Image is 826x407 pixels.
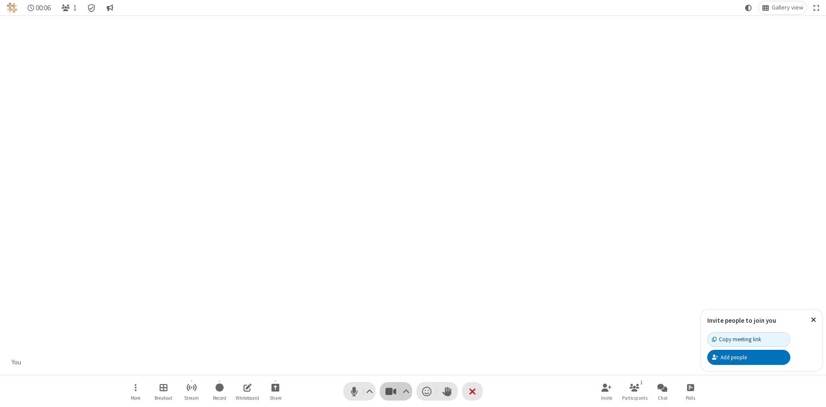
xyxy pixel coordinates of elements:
[83,1,100,14] div: Meeting details Encryption enabled
[772,4,803,11] span: Gallery view
[7,3,17,13] img: QA Selenium DO NOT DELETE OR CHANGE
[206,379,232,404] button: Start recording
[270,395,281,401] span: Share
[712,335,761,343] div: Copy meeting link
[179,379,204,404] button: Start streaming
[437,382,458,401] button: Raise hand
[707,350,790,364] button: Add people
[151,379,176,404] button: Manage Breakout Rooms
[601,395,612,401] span: Invite
[213,395,226,401] span: Record
[262,379,288,404] button: Start sharing
[401,382,412,401] button: Video setting
[24,1,55,14] div: Timer
[658,395,668,401] span: Chat
[58,1,80,14] button: Open participant list
[236,395,259,401] span: Whiteboard
[707,332,790,347] button: Copy meeting link
[380,382,412,401] button: Stop video (Alt+V)
[36,4,51,12] span: 00:06
[810,1,823,14] button: Fullscreen
[758,1,807,14] button: Change layout
[416,382,437,401] button: Send a reaction
[234,379,260,404] button: Open shared whiteboard
[678,379,703,404] button: Open poll
[650,379,675,404] button: Open chat
[622,395,647,401] span: Participants
[123,379,148,404] button: Open menu
[742,1,755,14] button: Using system theme
[462,382,483,401] button: End or leave meeting
[364,382,376,401] button: Audio settings
[103,1,117,14] button: Conversation
[184,395,199,401] span: Stream
[594,379,619,404] button: Invite participants (Alt+I)
[9,358,25,367] div: You
[73,4,77,12] span: 1
[686,395,695,401] span: Polls
[131,395,140,401] span: More
[343,382,376,401] button: Mute (Alt+A)
[154,395,173,401] span: Breakout
[804,309,823,330] button: Close popover
[638,379,645,386] div: 1
[707,316,776,324] label: Invite people to join you
[622,379,647,404] button: Open participant list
